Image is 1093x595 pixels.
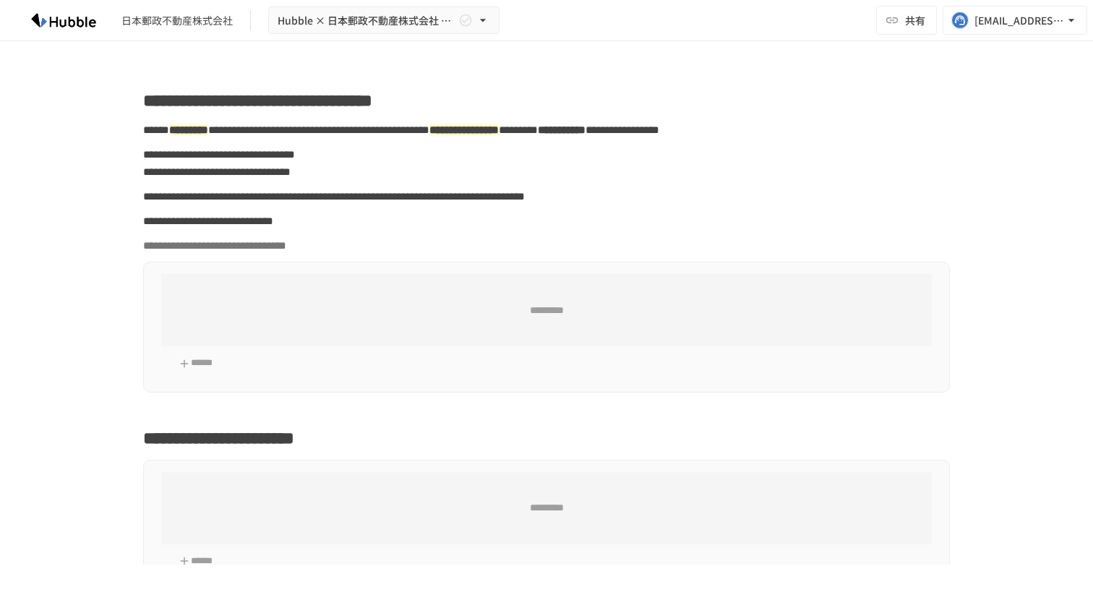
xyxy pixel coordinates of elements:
[974,12,1064,30] div: [EMAIL_ADDRESS][DOMAIN_NAME]
[268,7,500,35] button: Hubble × 日本郵政不動産株式会社 オンボーディングプロジェクト
[943,6,1087,35] button: [EMAIL_ADDRESS][DOMAIN_NAME]
[876,6,937,35] button: 共有
[905,12,925,28] span: 共有
[121,13,233,28] div: 日本郵政不動産株式会社
[17,9,110,32] img: HzDRNkGCf7KYO4GfwKnzITak6oVsp5RHeZBEM1dQFiQ
[278,12,455,30] span: Hubble × 日本郵政不動産株式会社 オンボーディングプロジェクト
